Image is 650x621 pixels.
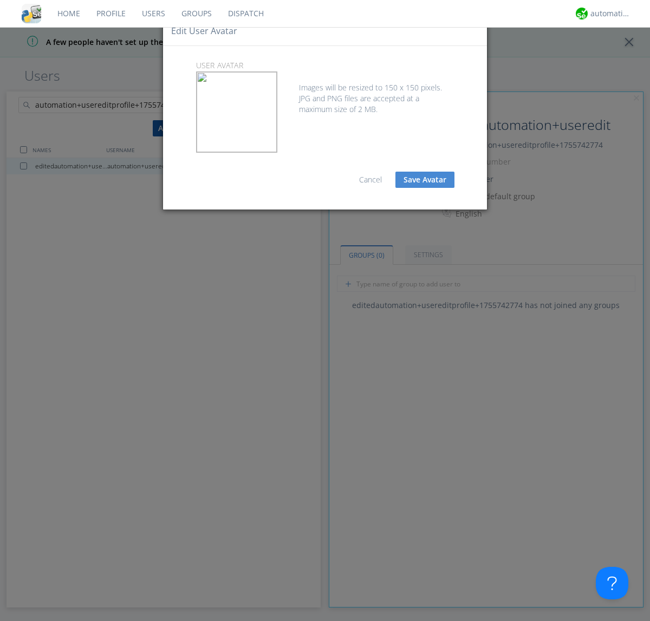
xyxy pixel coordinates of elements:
h4: Edit user Avatar [171,25,237,37]
a: Cancel [359,174,382,185]
div: Images will be resized to 150 x 150 pixels. JPG and PNG files are accepted at a maximum size of 2... [196,71,454,115]
img: d2d01cd9b4174d08988066c6d424eccd [576,8,588,19]
img: cddb5a64eb264b2086981ab96f4c1ba7 [22,4,41,23]
p: user Avatar [188,60,463,71]
div: automation+atlas [590,8,631,19]
button: Save Avatar [395,172,454,188]
img: d95f4f87-e0d3-4df9-bdb1-8ac596dde7a6 [197,72,277,152]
